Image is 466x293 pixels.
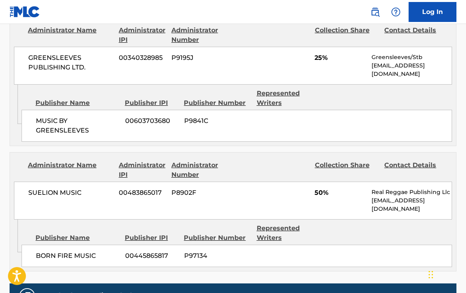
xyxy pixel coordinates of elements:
[409,2,456,22] a: Log In
[28,26,113,45] div: Administrator Name
[125,233,178,243] div: Publisher IPI
[388,4,404,20] div: Help
[36,116,119,135] span: MUSIC BY GREENSLEEVES
[10,6,40,18] img: MLC Logo
[28,53,113,72] span: GREENSLEEVES PUBLISHING LTD.
[426,255,466,293] iframe: Chat Widget
[257,89,323,108] div: Represented Writers
[171,160,235,180] div: Administrator Number
[184,116,251,126] span: P9841C
[36,251,119,261] span: BORN FIRE MUSIC
[384,26,448,45] div: Contact Details
[35,98,119,108] div: Publisher Name
[315,53,365,63] span: 25%
[315,188,365,198] span: 50%
[391,7,401,17] img: help
[384,160,448,180] div: Contact Details
[315,160,379,180] div: Collection Share
[171,188,235,198] span: P8902F
[119,53,165,63] span: 00340328985
[370,7,380,17] img: search
[28,160,113,180] div: Administrator Name
[28,188,113,198] span: SUELION MUSIC
[372,188,452,196] p: Real Reggae Publishing Llc
[257,224,323,243] div: Represented Writers
[125,98,178,108] div: Publisher IPI
[125,116,178,126] span: 00603703680
[184,251,251,261] span: P97134
[171,53,235,63] span: P9195J
[184,98,250,108] div: Publisher Number
[184,233,250,243] div: Publisher Number
[429,263,433,287] div: Drag
[372,53,452,61] p: Greensleeves/Stb
[367,4,383,20] a: Public Search
[119,26,165,45] div: Administrator IPI
[35,233,119,243] div: Publisher Name
[125,251,178,261] span: 00445865817
[119,160,165,180] div: Administrator IPI
[315,26,379,45] div: Collection Share
[119,188,165,198] span: 00483865017
[171,26,235,45] div: Administrator Number
[372,196,452,213] p: [EMAIL_ADDRESS][DOMAIN_NAME]
[372,61,452,78] p: [EMAIL_ADDRESS][DOMAIN_NAME]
